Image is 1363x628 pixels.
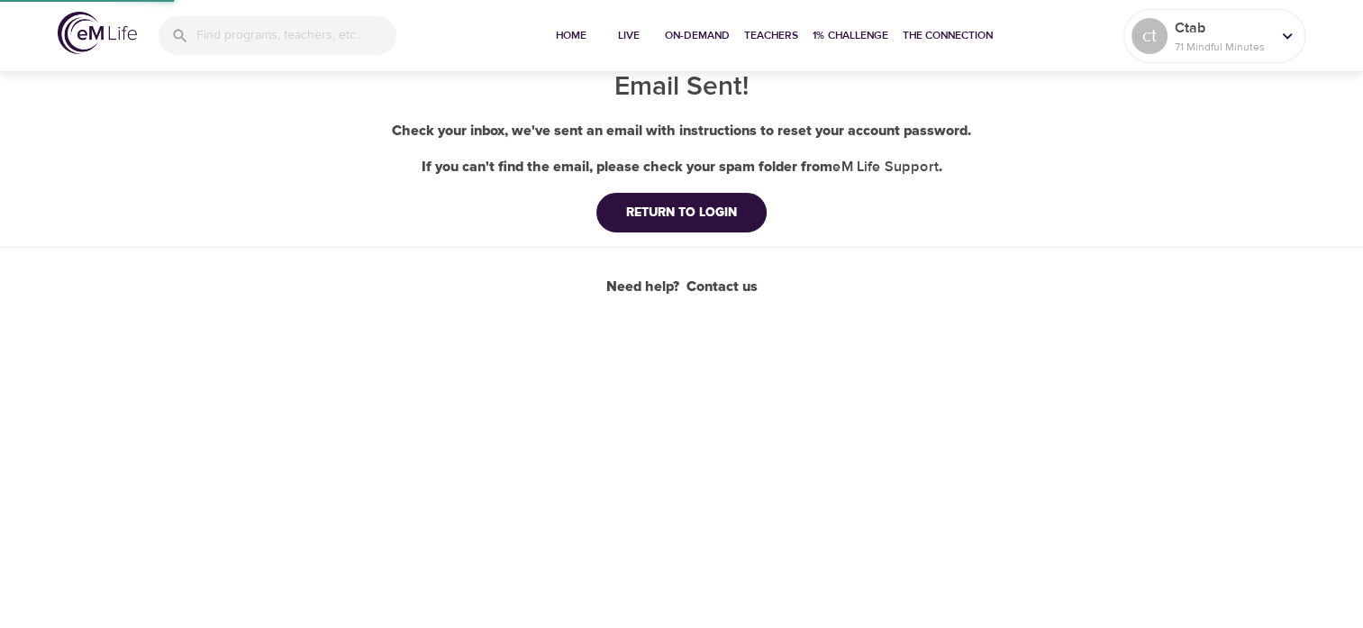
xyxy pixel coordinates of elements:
div: RETURN TO LOGIN [612,204,751,222]
b: eM Life Support [832,158,939,176]
span: On-Demand [665,26,730,45]
input: Find programs, teachers, etc... [196,16,396,55]
a: Contact us [686,277,758,297]
p: 71 Mindful Minutes [1175,39,1270,55]
span: 1% Challenge [813,26,888,45]
span: Home [550,26,593,45]
img: logo [58,12,137,54]
div: Need help? [606,277,758,297]
div: ct [1131,18,1168,54]
span: The Connection [903,26,993,45]
span: Live [607,26,650,45]
p: Ctab [1175,17,1270,39]
button: RETURN TO LOGIN [596,193,767,232]
span: Teachers [744,26,798,45]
